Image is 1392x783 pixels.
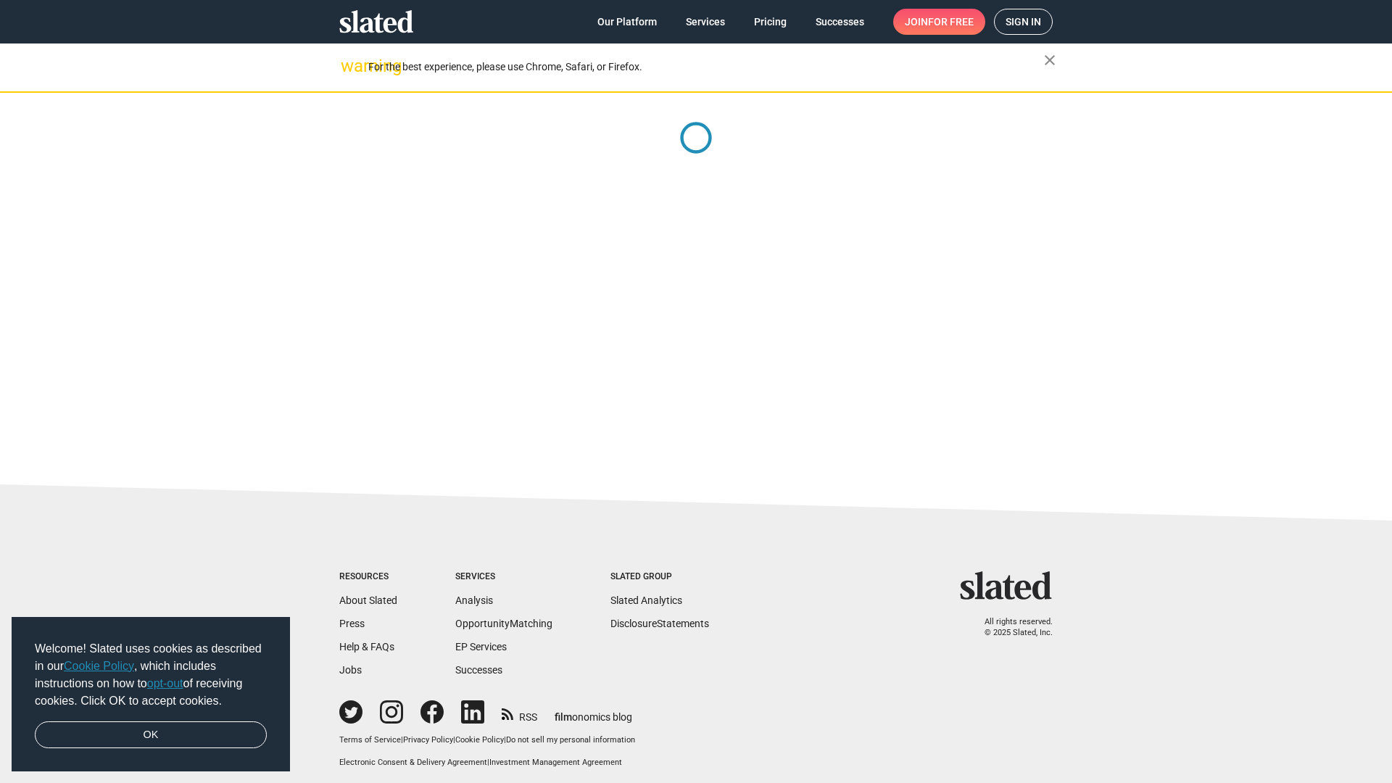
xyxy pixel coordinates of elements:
[754,9,787,35] span: Pricing
[339,735,401,745] a: Terms of Service
[339,758,487,767] a: Electronic Consent & Delivery Agreement
[455,664,502,676] a: Successes
[455,618,552,629] a: OpportunityMatching
[341,57,358,75] mat-icon: warning
[489,758,622,767] a: Investment Management Agreement
[401,735,403,745] span: |
[555,711,572,723] span: film
[1041,51,1058,69] mat-icon: close
[453,735,455,745] span: |
[35,721,267,749] a: dismiss cookie message
[893,9,985,35] a: Joinfor free
[339,664,362,676] a: Jobs
[686,9,725,35] span: Services
[403,735,453,745] a: Privacy Policy
[502,702,537,724] a: RSS
[610,618,709,629] a: DisclosureStatements
[804,9,876,35] a: Successes
[35,640,267,710] span: Welcome! Slated uses cookies as described in our , which includes instructions on how to of recei...
[12,617,290,772] div: cookieconsent
[586,9,668,35] a: Our Platform
[455,571,552,583] div: Services
[455,594,493,606] a: Analysis
[339,571,397,583] div: Resources
[506,735,635,746] button: Do not sell my personal information
[64,660,134,672] a: Cookie Policy
[969,617,1053,638] p: All rights reserved. © 2025 Slated, Inc.
[147,677,183,689] a: opt-out
[610,594,682,606] a: Slated Analytics
[368,57,1044,77] div: For the best experience, please use Chrome, Safari, or Firefox.
[1006,9,1041,34] span: Sign in
[339,618,365,629] a: Press
[816,9,864,35] span: Successes
[455,641,507,652] a: EP Services
[928,9,974,35] span: for free
[339,641,394,652] a: Help & FAQs
[674,9,737,35] a: Services
[555,699,632,724] a: filmonomics blog
[742,9,798,35] a: Pricing
[455,735,504,745] a: Cookie Policy
[504,735,506,745] span: |
[487,758,489,767] span: |
[905,9,974,35] span: Join
[994,9,1053,35] a: Sign in
[610,571,709,583] div: Slated Group
[597,9,657,35] span: Our Platform
[339,594,397,606] a: About Slated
